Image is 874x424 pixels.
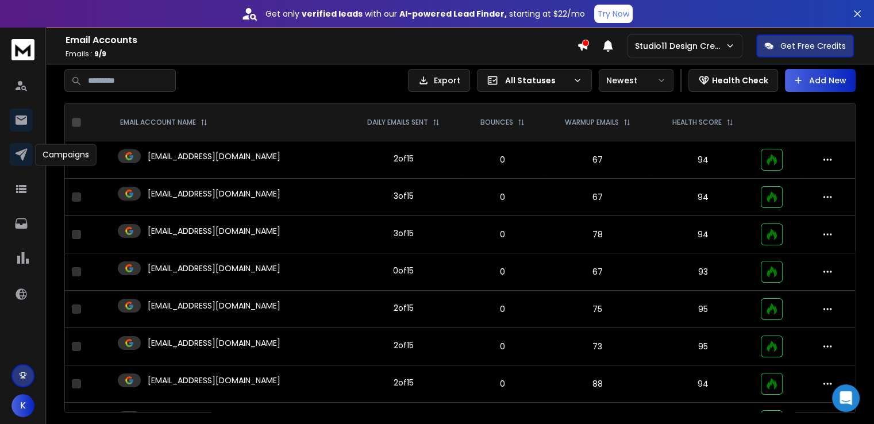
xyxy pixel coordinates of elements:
p: 0 [469,154,536,165]
td: 67 [543,141,652,179]
td: 67 [543,253,652,291]
div: 3 of 15 [394,190,414,202]
button: K [11,394,34,417]
p: [EMAIL_ADDRESS][DOMAIN_NAME] [148,263,280,274]
td: 94 [652,365,754,403]
div: 2 of 15 [394,340,414,351]
div: 2 of 15 [394,377,414,388]
p: 0 [469,303,536,315]
div: Campaigns [35,144,97,165]
td: 95 [652,291,754,328]
td: 88 [543,365,652,403]
div: 0 of 15 [393,265,414,276]
td: 94 [652,179,754,216]
p: DAILY EMAILS SENT [367,118,428,127]
button: Get Free Credits [756,34,854,57]
p: 0 [469,191,536,203]
td: 73 [543,328,652,365]
p: 0 [469,266,536,277]
p: [EMAIL_ADDRESS][DOMAIN_NAME] [148,337,280,349]
p: [EMAIL_ADDRESS][DOMAIN_NAME] [148,375,280,386]
p: 0 [469,229,536,240]
div: EMAIL ACCOUNT NAME [120,118,207,127]
div: 3 of 15 [394,228,414,239]
span: 9 / 9 [94,49,106,59]
td: 94 [652,216,754,253]
div: 2 of 15 [394,153,414,164]
p: [EMAIL_ADDRESS][DOMAIN_NAME] [148,225,280,237]
p: 0 [469,341,536,352]
p: [EMAIL_ADDRESS][DOMAIN_NAME] [148,300,280,311]
button: Newest [599,69,673,92]
td: 78 [543,216,652,253]
p: Get only with our starting at $22/mo [265,8,585,20]
h1: Email Accounts [66,33,577,47]
p: BOUNCES [480,118,513,127]
td: 93 [652,253,754,291]
p: Health Check [712,75,768,86]
p: Emails : [66,49,577,59]
p: Get Free Credits [780,40,846,52]
td: 95 [652,328,754,365]
strong: AI-powered Lead Finder, [399,8,507,20]
button: Try Now [594,5,633,23]
button: Health Check [688,69,778,92]
p: Try Now [598,8,629,20]
p: [EMAIL_ADDRESS][DOMAIN_NAME] [148,151,280,162]
img: logo [11,39,34,60]
p: All Statuses [505,75,568,86]
button: Export [408,69,470,92]
div: 2 of 15 [394,302,414,314]
p: Studio11 Design Creative [635,40,725,52]
p: HEALTH SCORE [672,118,722,127]
button: Add New [785,69,856,92]
strong: verified leads [302,8,363,20]
p: WARMUP EMAILS [565,118,619,127]
p: 0 [469,378,536,390]
div: Open Intercom Messenger [832,384,860,412]
td: 94 [652,141,754,179]
td: 67 [543,179,652,216]
td: 75 [543,291,652,328]
p: [EMAIL_ADDRESS][DOMAIN_NAME] [148,188,280,199]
